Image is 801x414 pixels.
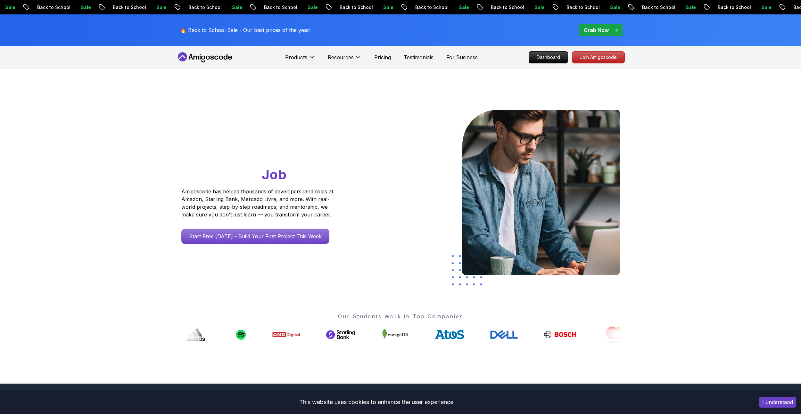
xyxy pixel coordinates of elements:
p: Back to School [183,4,227,11]
p: Back to School [713,4,756,11]
a: Join Amigoscode [572,51,625,63]
p: Back to School [561,4,605,11]
p: Amigoscode has helped thousands of developers land roles at Amazon, Starling Bank, Mercado Livre,... [181,188,335,218]
p: Sale [681,4,701,11]
p: Back to School [334,4,378,11]
p: Products [285,53,307,61]
p: Our Students Work in Top Companies [181,313,620,320]
p: Sale [529,4,550,11]
p: Sale [605,4,625,11]
p: Dashboard [529,52,568,63]
p: Sale [756,4,777,11]
p: Sale [454,4,474,11]
p: Resources [328,53,354,61]
p: Sale [227,4,247,11]
p: Back to School [108,4,151,11]
div: This website uses cookies to enhance the user experience. [5,395,749,409]
p: Back to School [32,4,76,11]
img: hero [462,110,620,275]
h1: Go From Learning to Hired: Master Java, Spring Boot & Cloud Skills That Get You the [181,110,358,184]
p: Sale [378,4,399,11]
p: Back to School [486,4,529,11]
p: Join Amigoscode [572,52,624,63]
p: Sale [302,4,323,11]
p: 🔥 Back to School Sale - Our best prices of the year! [180,26,310,34]
a: Start Free [DATE] - Build Your First Project This Week [181,229,329,244]
p: Sale [76,4,96,11]
p: Grab Now [584,26,609,34]
p: Back to School [637,4,681,11]
p: Sale [151,4,172,11]
span: Job [262,166,286,183]
a: Dashboard [529,51,568,63]
p: Back to School [410,4,454,11]
p: Back to School [259,4,302,11]
a: For Business [446,53,478,61]
a: Pricing [374,53,391,61]
button: Products [285,53,315,66]
a: Testimonials [404,53,434,61]
button: Accept cookies [759,397,796,408]
button: Resources [328,53,361,66]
